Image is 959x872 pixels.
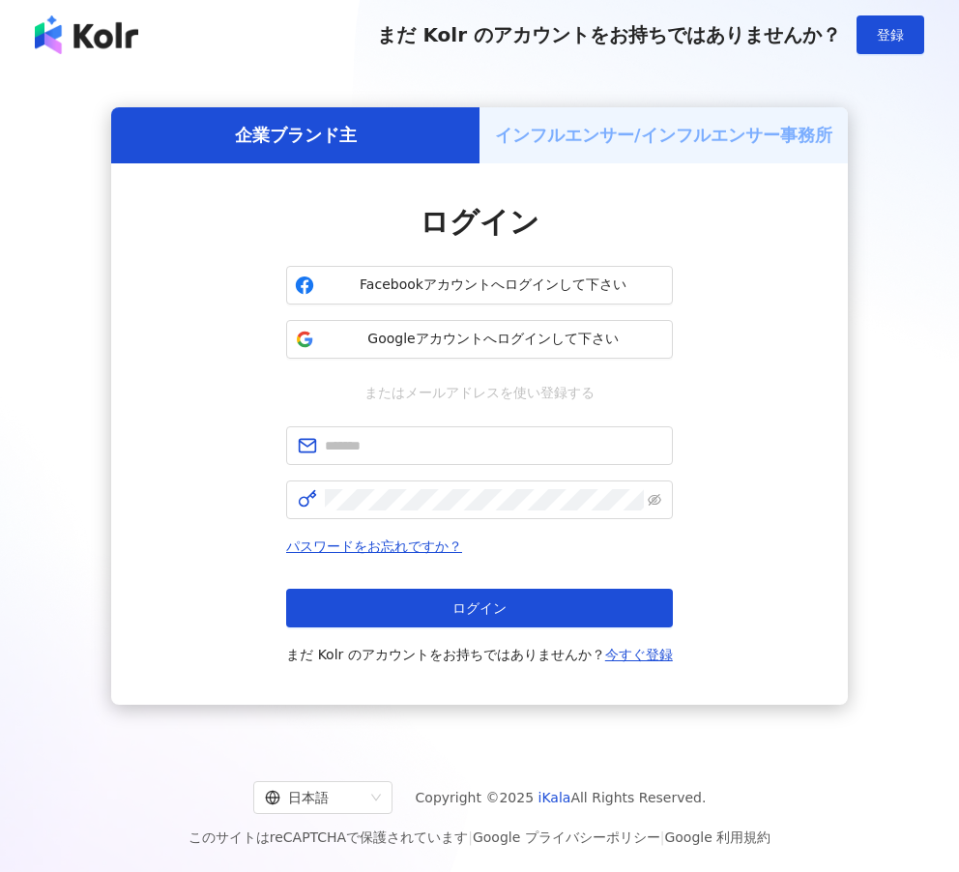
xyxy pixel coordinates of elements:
[351,382,608,403] span: またはメールアドレスを使い登録する
[189,826,771,849] span: このサイトはreCAPTCHAで保護されています
[322,276,664,295] span: Facebookアカウントへログインして下さい
[452,600,507,616] span: ログイン
[648,493,661,507] span: eye-invisible
[416,786,707,809] span: Copyright © 2025 All Rights Reserved.
[286,538,462,554] a: パスワードをお忘れですか？
[286,643,673,666] span: まだ Kolr のアカウントをお持ちではありませんか？
[877,27,904,43] span: 登録
[538,790,571,805] a: iKala
[235,123,357,147] h5: 企業ブランド主
[495,123,832,147] h5: インフルエンサー/インフルエンサー事務所
[857,15,924,54] button: 登録
[664,829,770,845] a: Google 利用規約
[473,829,660,845] a: Google プライバシーポリシー
[377,23,841,46] span: まだ Kolr のアカウントをお持ちではありませんか？
[322,330,664,349] span: Googleアカウントへログインして下さい
[265,782,363,813] div: 日本語
[286,589,673,627] button: ログイン
[420,205,539,239] span: ログイン
[286,266,673,305] button: Facebookアカウントへログインして下さい
[35,15,138,54] img: logo
[660,829,665,845] span: |
[605,647,673,662] a: 今すぐ登録
[286,320,673,359] button: Googleアカウントへログインして下さい
[468,829,473,845] span: |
